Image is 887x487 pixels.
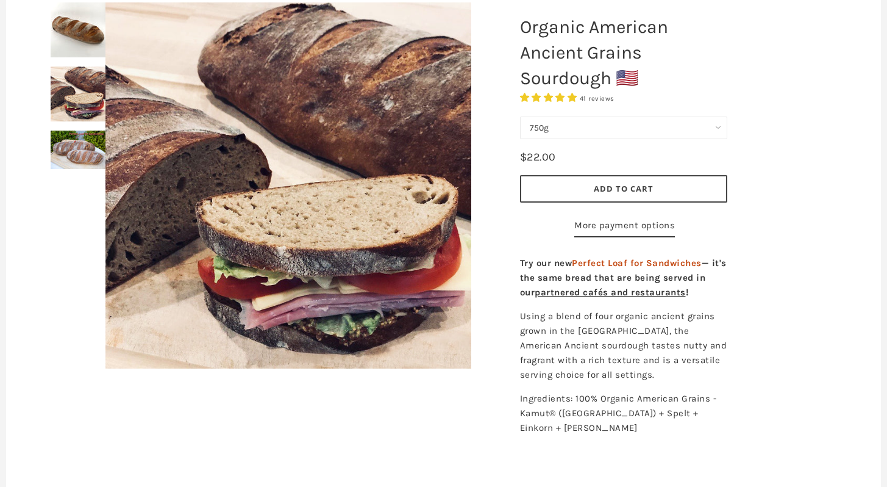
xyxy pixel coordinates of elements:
[520,92,580,103] span: 4.93 stars
[520,175,727,203] button: Add to Cart
[520,258,727,298] strong: Try our new — it's the same bread that are being served in our !
[51,131,105,169] img: Organic American Ancient Grains Sourdough 🇺🇸
[572,258,702,269] span: Perfect Loaf for Sandwiches
[51,2,105,57] img: Organic American Ancient Grains Sourdough 🇺🇸
[520,311,727,380] span: Using a blend of four organic ancient grains grown in the [GEOGRAPHIC_DATA], the American Ancient...
[594,183,654,194] span: Add to Cart
[535,287,686,298] a: partnered cafés and restaurants
[105,2,471,369] img: Organic American Ancient Grains Sourdough 🇺🇸
[574,218,675,237] a: More payment options
[580,95,614,103] span: 41 reviews
[511,8,736,97] h1: Organic American Ancient Grains Sourdough 🇺🇸
[520,393,717,433] span: Ingredients: 100% Organic American Grains - Kamut® ([GEOGRAPHIC_DATA]) + Spelt + Einkorn + [PERSO...
[51,67,105,121] img: Organic American Ancient Grains Sourdough 🇺🇸
[520,148,556,166] div: $22.00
